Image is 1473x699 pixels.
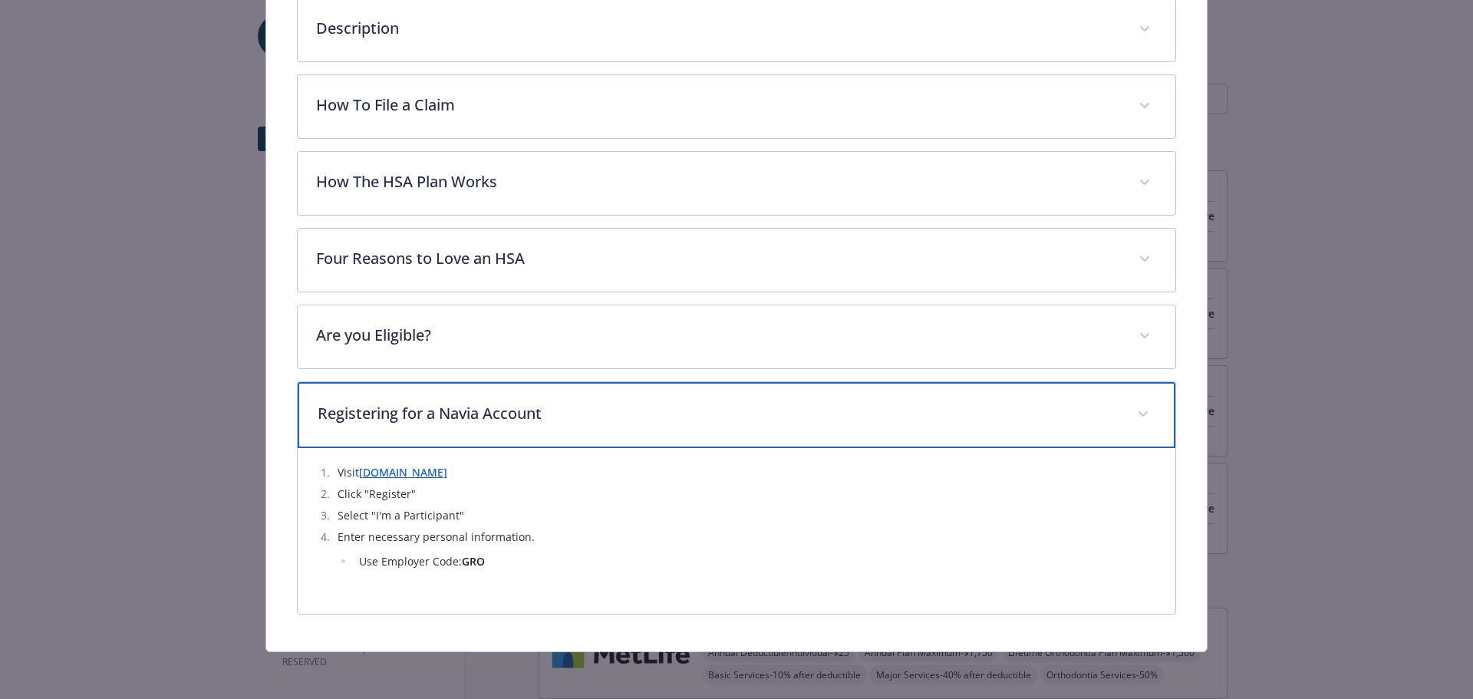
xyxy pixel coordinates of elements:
[298,152,1176,215] div: How The HSA Plan Works
[298,448,1176,614] div: Registering for a Navia Account
[298,382,1176,448] div: Registering for a Navia Account
[298,229,1176,292] div: Four Reasons to Love an HSA
[316,94,1121,117] p: How To File a Claim
[318,402,1119,425] p: Registering for a Navia Account
[316,170,1121,193] p: How The HSA Plan Works
[298,305,1176,368] div: Are you Eligible?
[354,552,1158,571] li: Use Employer Code:
[316,247,1121,270] p: Four Reasons to Love an HSA
[359,465,447,480] a: [DOMAIN_NAME]
[333,463,1158,482] li: Visit
[333,506,1158,525] li: Select "I'm a Participant"
[316,324,1121,347] p: Are you Eligible?
[333,485,1158,503] li: Click "Register"
[333,528,1158,571] li: Enter necessary personal information.
[316,17,1121,40] p: Description
[298,75,1176,138] div: How To File a Claim
[462,554,485,569] strong: GRO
